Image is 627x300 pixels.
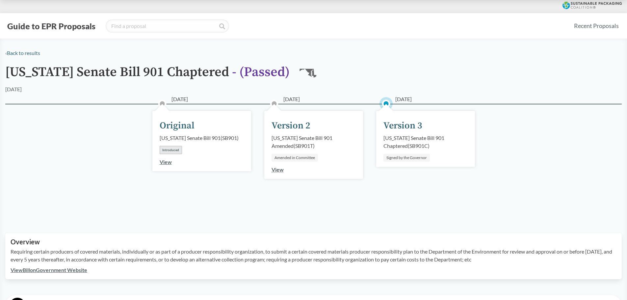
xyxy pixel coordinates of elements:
[106,19,229,33] input: Find a proposal
[272,154,318,162] div: Amended in Committee
[383,134,468,150] div: [US_STATE] Senate Bill 901 Chaptered ( SB901C )
[5,50,40,56] a: ‹Back to results
[272,119,310,133] div: Version 2
[571,18,622,33] a: Recent Proposals
[395,95,412,103] span: [DATE]
[11,267,87,273] a: ViewBillonGovernment Website
[5,85,22,93] div: [DATE]
[171,95,188,103] span: [DATE]
[232,64,290,80] span: - ( Passed )
[5,65,290,85] h1: [US_STATE] Senate Bill 901 Chaptered
[160,119,195,133] div: Original
[383,119,422,133] div: Version 3
[160,146,182,154] div: Introduced
[160,134,239,142] div: [US_STATE] Senate Bill 901 ( SB901 )
[5,21,97,31] button: Guide to EPR Proposals
[272,134,356,150] div: [US_STATE] Senate Bill 901 Amended ( SB901T )
[11,238,616,246] h2: Overview
[11,248,616,263] p: Requiring certain producers of covered materials, individually or as part of a producer responsib...
[160,159,172,165] a: View
[383,154,430,162] div: Signed by the Governor
[272,166,284,173] a: View
[283,95,300,103] span: [DATE]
